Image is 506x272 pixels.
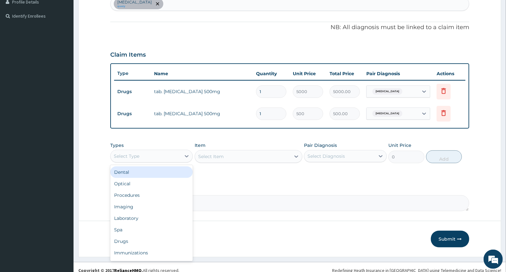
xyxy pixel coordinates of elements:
[114,108,151,120] td: Drugs
[3,175,122,197] textarea: Type your message and hit 'Enter'
[388,142,411,148] label: Unit Price
[426,150,462,163] button: Add
[307,153,345,159] div: Select Diagnosis
[110,247,193,259] div: Immunizations
[12,32,26,48] img: d_794563401_company_1708531726252_794563401
[431,231,469,247] button: Submit
[110,23,469,32] p: NB: All diagnosis must be linked to a claim item
[117,5,152,8] small: query
[151,67,253,80] th: Name
[151,107,253,120] td: tab. [MEDICAL_DATA] 500mg
[110,186,469,192] label: Comment
[110,236,193,247] div: Drugs
[110,259,193,270] div: Others
[110,143,124,148] label: Types
[253,67,290,80] th: Quantity
[151,85,253,98] td: tab. [MEDICAL_DATA] 500mg
[304,142,337,148] label: Pair Diagnosis
[110,166,193,178] div: Dental
[326,67,363,80] th: Total Price
[195,142,206,148] label: Item
[114,86,151,98] td: Drugs
[290,67,326,80] th: Unit Price
[110,52,146,59] h3: Claim Items
[155,1,160,7] span: remove selection option
[433,67,465,80] th: Actions
[372,110,402,117] span: [MEDICAL_DATA]
[110,224,193,236] div: Spa
[110,212,193,224] div: Laboratory
[110,189,193,201] div: Procedures
[114,153,139,159] div: Select Type
[372,88,402,95] span: [MEDICAL_DATA]
[110,201,193,212] div: Imaging
[105,3,120,19] div: Minimize live chat window
[114,68,151,79] th: Type
[363,67,433,80] th: Pair Diagnosis
[37,81,88,145] span: We're online!
[110,178,193,189] div: Optical
[33,36,107,44] div: Chat with us now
